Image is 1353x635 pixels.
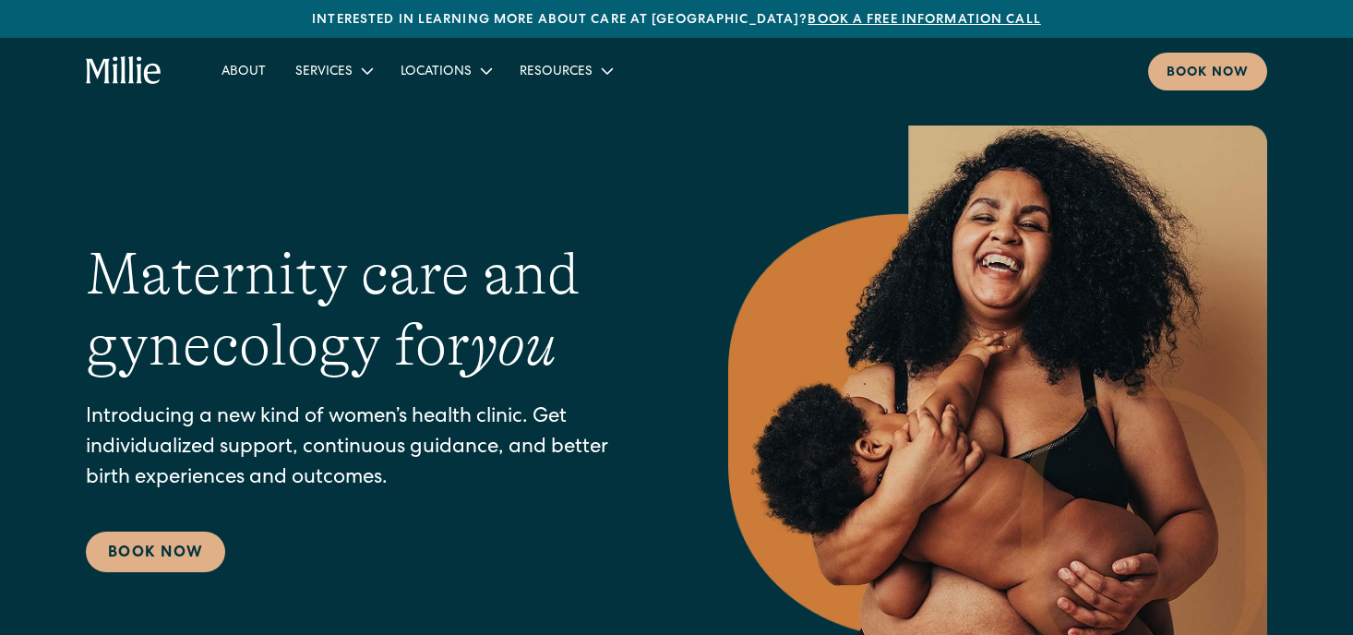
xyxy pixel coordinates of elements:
div: Locations [386,55,505,86]
div: Services [295,63,353,82]
a: Book now [1148,53,1267,90]
div: Locations [401,63,472,82]
div: Services [281,55,386,86]
p: Introducing a new kind of women’s health clinic. Get individualized support, continuous guidance,... [86,403,654,495]
div: Resources [505,55,626,86]
a: home [86,56,162,86]
div: Resources [520,63,593,82]
a: Book Now [86,532,225,572]
div: Book now [1167,64,1249,83]
a: About [207,55,281,86]
em: you [470,312,557,378]
a: Book a free information call [808,14,1040,27]
h1: Maternity care and gynecology for [86,239,654,381]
